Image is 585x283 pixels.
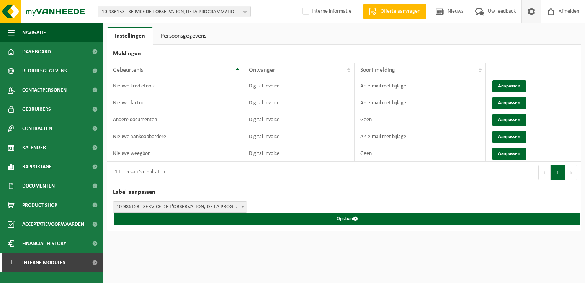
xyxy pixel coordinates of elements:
button: Opslaan [114,213,580,225]
span: Financial History [22,234,66,253]
a: Instellingen [107,27,153,45]
span: Ontvanger [249,67,275,73]
button: Aanpassen [492,131,526,143]
td: Nieuwe factuur [107,94,243,111]
span: 10-986153 - SERVICE DE L'OBSERVATION, DE LA PROGRAMMATION ET DU DÉVELOPPEMENT TERRITORIAL - [GEOG... [102,6,240,18]
h2: Label aanpassen [107,183,581,201]
span: Soort melding [360,67,395,73]
td: Digital Invoice [243,145,355,162]
td: Als e-mail met bijlage [355,94,486,111]
a: Offerte aanvragen [363,4,426,19]
td: Nieuwe weegbon [107,145,243,162]
span: Interne modules [22,253,65,272]
td: Nieuwe aankoopborderel [107,128,243,145]
td: Geen [355,111,486,128]
span: Kalender [22,138,46,157]
span: Product Shop [22,196,57,215]
span: Bedrijfsgegevens [22,61,67,81]
span: Documenten [22,176,55,196]
span: Offerte aanvragen [379,8,422,15]
td: Als e-mail met bijlage [355,77,486,94]
td: Digital Invoice [243,77,355,94]
span: Gebruikers [22,100,51,119]
td: Digital Invoice [243,111,355,128]
button: 10-986153 - SERVICE DE L'OBSERVATION, DE LA PROGRAMMATION ET DU DÉVELOPPEMENT TERRITORIAL - [GEOG... [98,6,251,17]
td: Andere documenten [107,111,243,128]
div: 1 tot 5 van 5 resultaten [111,166,165,179]
span: Rapportage [22,157,52,176]
span: Contracten [22,119,52,138]
td: Digital Invoice [243,94,355,111]
span: 10-986153 - SERVICE DE L'OBSERVATION, DE LA PROGRAMMATION ET DU DÉVELOPPEMENT TERRITORIAL - NAMUR [113,202,247,212]
button: Aanpassen [492,148,526,160]
button: Previous [538,165,551,180]
span: Navigatie [22,23,46,42]
td: Als e-mail met bijlage [355,128,486,145]
span: Dashboard [22,42,51,61]
span: Contactpersonen [22,81,67,100]
span: 10-986153 - SERVICE DE L'OBSERVATION, DE LA PROGRAMMATION ET DU DÉVELOPPEMENT TERRITORIAL - NAMUR [113,201,247,213]
span: Acceptatievoorwaarden [22,215,84,234]
button: 1 [551,165,565,180]
label: Interne informatie [301,6,351,17]
span: I [8,253,15,272]
button: Aanpassen [492,114,526,126]
td: Digital Invoice [243,128,355,145]
h2: Meldingen [107,45,581,63]
td: Geen [355,145,486,162]
button: Aanpassen [492,97,526,109]
span: Gebeurtenis [113,67,143,73]
button: Aanpassen [492,80,526,92]
button: Next [565,165,577,180]
td: Nieuwe kredietnota [107,77,243,94]
a: Persoonsgegevens [153,27,214,45]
